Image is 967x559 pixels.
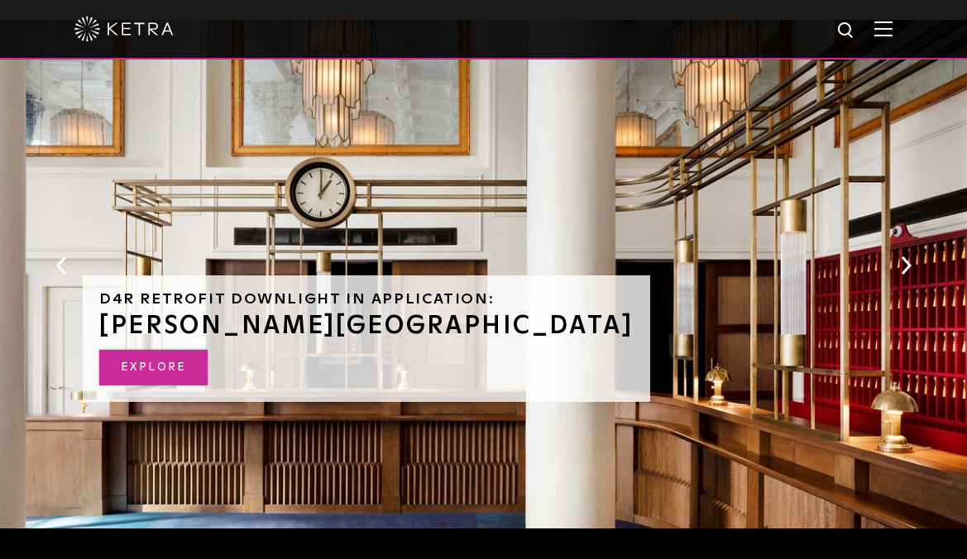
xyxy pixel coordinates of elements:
button: Previous [53,255,69,276]
img: ketra-logo-2019-white [74,17,174,41]
h6: D4R Retrofit Downlight in Application: [99,292,634,307]
img: search icon [836,21,857,41]
button: Next [898,255,914,276]
a: EXPLORE [99,350,208,385]
h3: [PERSON_NAME][GEOGRAPHIC_DATA] [99,313,634,338]
img: Hamburger%20Nav.svg [874,21,893,36]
